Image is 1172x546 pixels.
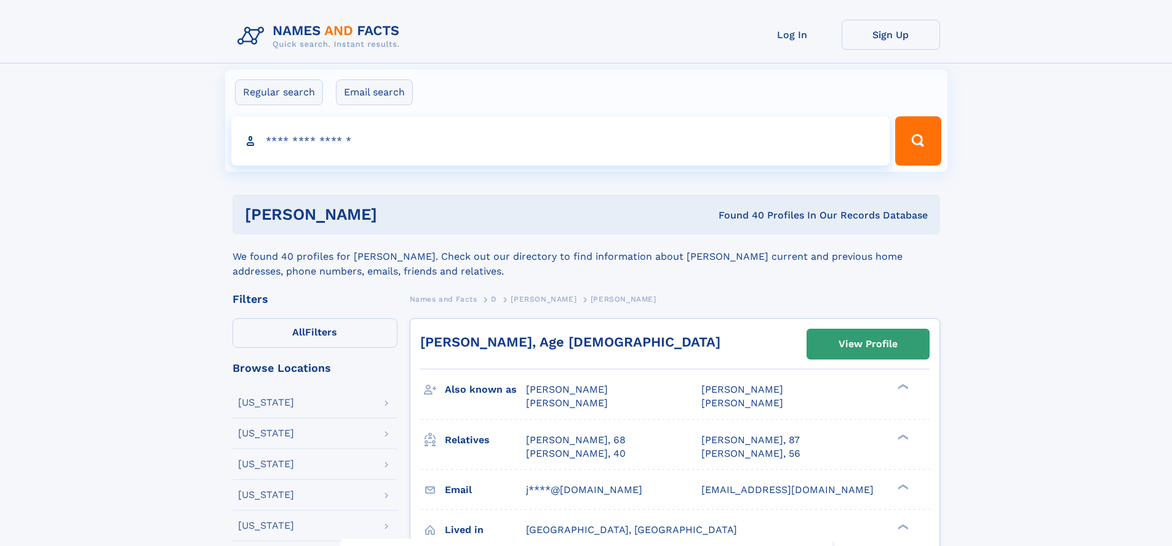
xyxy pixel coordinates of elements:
div: [US_STATE] [238,490,294,500]
div: ❯ [895,383,909,391]
div: We found 40 profiles for [PERSON_NAME]. Check out our directory to find information about [PERSON... [233,235,940,279]
span: [PERSON_NAME] [701,383,783,395]
span: [GEOGRAPHIC_DATA], [GEOGRAPHIC_DATA] [526,524,737,536]
h1: [PERSON_NAME] [245,207,548,222]
span: [PERSON_NAME] [511,295,576,303]
a: [PERSON_NAME] [511,291,576,307]
img: Logo Names and Facts [233,20,410,53]
button: Search Button [895,116,941,166]
label: Regular search [235,79,323,105]
div: View Profile [839,330,898,358]
span: [PERSON_NAME] [526,397,608,409]
a: [PERSON_NAME], 68 [526,433,626,447]
h3: Email [445,480,526,500]
a: [PERSON_NAME], 87 [701,433,800,447]
label: Filters [233,318,397,348]
a: [PERSON_NAME], Age [DEMOGRAPHIC_DATA] [420,334,720,350]
div: Found 40 Profiles In Our Records Database [548,209,928,222]
a: Sign Up [842,20,940,50]
h3: Relatives [445,430,526,451]
h3: Also known as [445,379,526,400]
div: ❯ [895,433,909,441]
span: [PERSON_NAME] [526,383,608,395]
div: [US_STATE] [238,398,294,407]
a: Log In [743,20,842,50]
label: Email search [336,79,413,105]
a: [PERSON_NAME], 56 [701,447,800,460]
a: [PERSON_NAME], 40 [526,447,626,460]
h3: Lived in [445,520,526,540]
input: search input [231,116,890,166]
span: [EMAIL_ADDRESS][DOMAIN_NAME] [701,484,874,496]
div: [US_STATE] [238,428,294,438]
div: Browse Locations [233,363,397,374]
span: D [491,295,497,303]
span: [PERSON_NAME] [591,295,656,303]
span: All [292,326,305,338]
div: [US_STATE] [238,459,294,469]
a: View Profile [807,329,929,359]
a: Names and Facts [410,291,477,307]
div: ❯ [895,523,909,531]
div: [US_STATE] [238,521,294,531]
span: [PERSON_NAME] [701,397,783,409]
div: ❯ [895,483,909,491]
div: Filters [233,294,397,305]
a: D [491,291,497,307]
